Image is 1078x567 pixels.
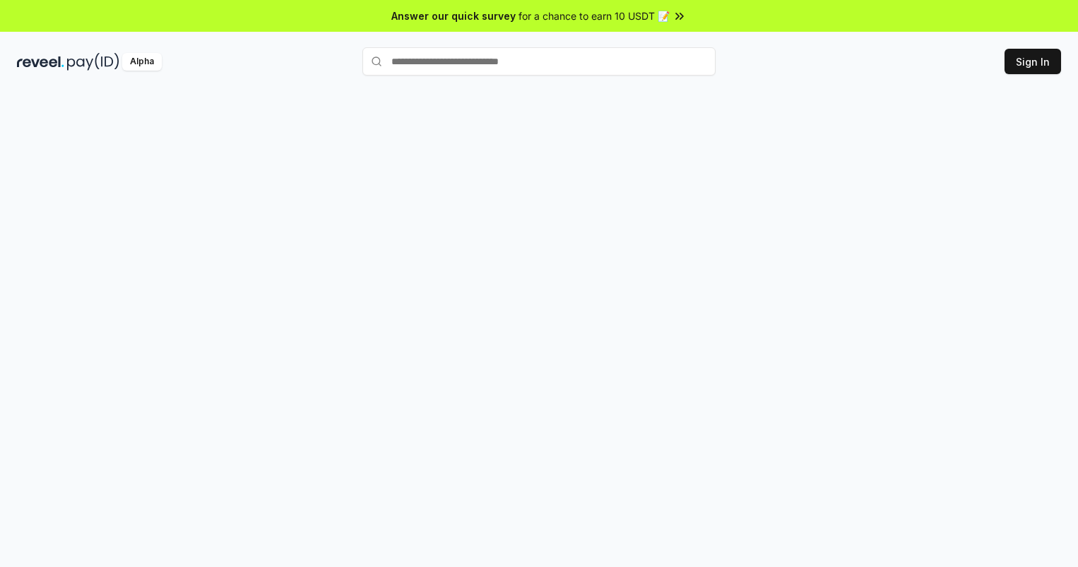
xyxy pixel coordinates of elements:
span: Answer our quick survey [391,8,516,23]
div: Alpha [122,53,162,71]
img: pay_id [67,53,119,71]
button: Sign In [1005,49,1061,74]
span: for a chance to earn 10 USDT 📝 [519,8,670,23]
img: reveel_dark [17,53,64,71]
